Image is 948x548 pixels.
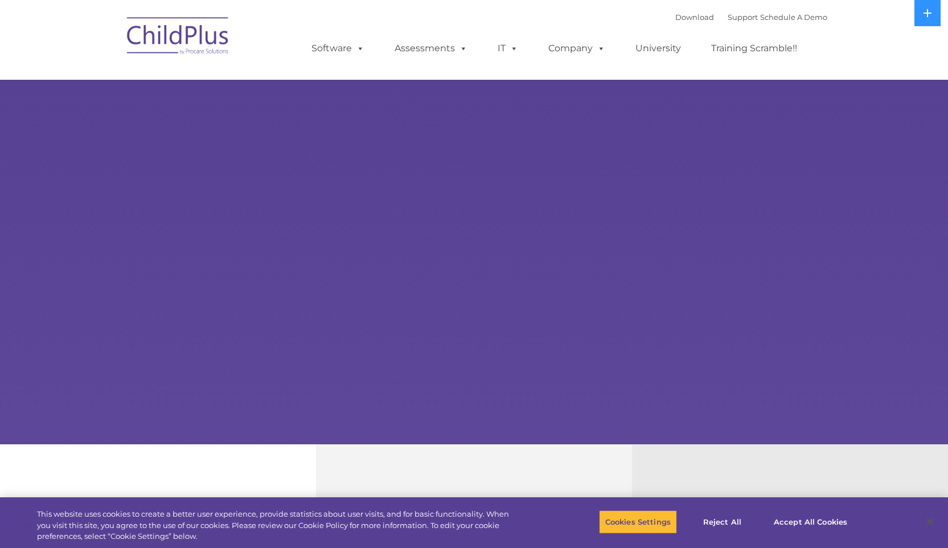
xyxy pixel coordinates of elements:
[687,510,758,534] button: Reject All
[300,37,376,60] a: Software
[700,37,809,60] a: Training Scramble!!
[917,509,942,534] button: Close
[37,509,522,542] div: This website uses cookies to create a better user experience, provide statistics about user visit...
[760,13,827,22] a: Schedule A Demo
[599,510,677,534] button: Cookies Settings
[675,13,714,22] a: Download
[537,37,617,60] a: Company
[768,510,853,534] button: Accept All Cookies
[728,13,758,22] a: Support
[624,37,692,60] a: University
[675,13,827,22] font: |
[486,37,530,60] a: IT
[383,37,479,60] a: Assessments
[121,9,235,66] img: ChildPlus by Procare Solutions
